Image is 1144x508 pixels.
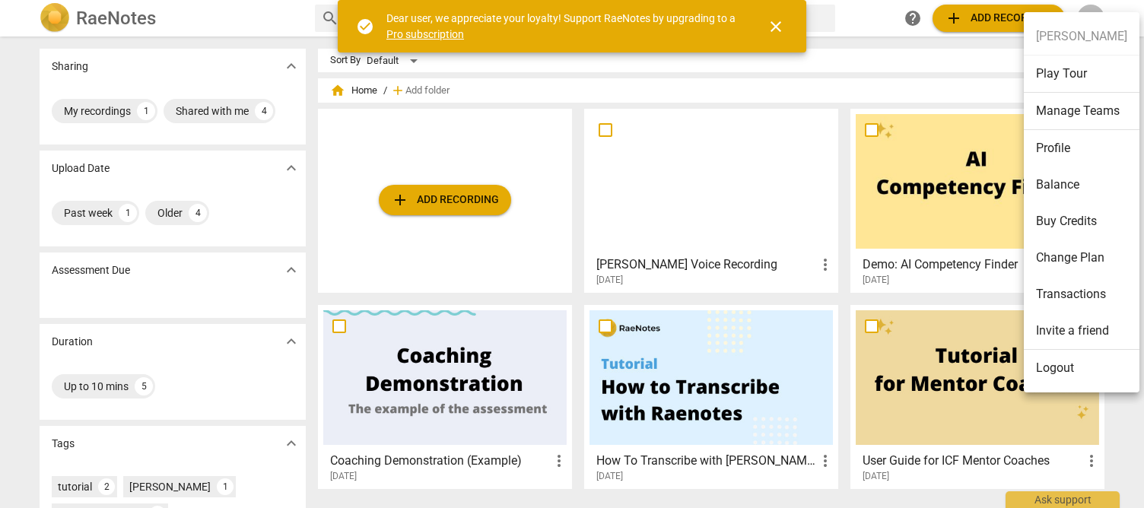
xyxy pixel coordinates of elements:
[386,28,464,40] a: Pro subscription
[758,8,794,45] button: Close
[386,11,739,42] div: Dear user, we appreciate your loyalty! Support RaeNotes by upgrading to a
[356,17,374,36] span: check_circle
[767,17,785,36] span: close
[1024,56,1139,93] li: Play Tour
